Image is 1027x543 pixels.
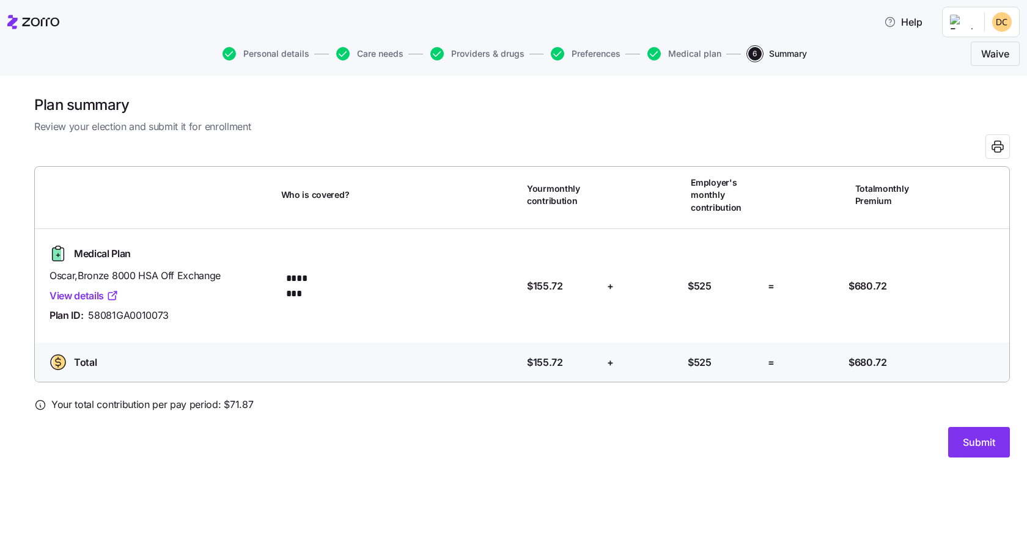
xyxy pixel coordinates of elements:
span: Total monthly Premium [855,183,927,208]
a: 6Summary [746,47,807,60]
span: Total [74,355,97,370]
button: Medical plan [647,47,721,60]
span: Personal details [243,49,309,58]
span: Medical plan [668,49,721,58]
span: 58081GA0010073 [88,308,169,323]
h1: Plan summary [34,95,1010,114]
span: $680.72 [848,355,887,370]
a: View details [50,288,119,304]
span: Employer's monthly contribution [691,177,763,214]
img: 2288fc3ed5c6463e26cea253f6fa4900 [992,12,1012,32]
span: $680.72 [848,279,887,294]
a: Medical plan [645,47,721,60]
a: Personal details [220,47,309,60]
span: = [768,279,775,294]
button: Personal details [223,47,309,60]
span: Who is covered? [281,189,350,201]
button: Care needs [336,47,403,60]
span: = [768,355,775,370]
span: Your total contribution per pay period: $ 71.87 [51,397,253,412]
a: Preferences [548,47,620,60]
span: $525 [688,355,712,370]
span: $155.72 [527,279,563,294]
span: + [607,279,614,294]
span: Preferences [572,49,620,58]
span: $155.72 [527,355,563,370]
button: Help [874,10,932,34]
button: Providers & drugs [430,47,525,60]
span: + [607,355,614,370]
span: Care needs [357,49,403,58]
span: Oscar , Bronze 8000 HSA Off Exchange [50,268,271,283]
button: 6Summary [748,47,807,60]
span: Help [884,15,922,29]
img: Employer logo [950,15,974,29]
span: $525 [688,279,712,294]
span: Review your election and submit it for enrollment [34,119,1010,134]
span: Medical Plan [74,246,131,261]
span: Waive [981,46,1009,61]
span: Your monthly contribution [527,183,599,208]
span: Summary [769,49,807,58]
button: Preferences [551,47,620,60]
span: Submit [963,435,995,450]
span: 6 [748,47,762,60]
button: Submit [948,427,1010,457]
span: Plan ID: [50,308,83,323]
a: Providers & drugs [428,47,525,60]
a: Care needs [334,47,403,60]
span: Providers & drugs [451,49,525,58]
button: Waive [971,42,1020,66]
